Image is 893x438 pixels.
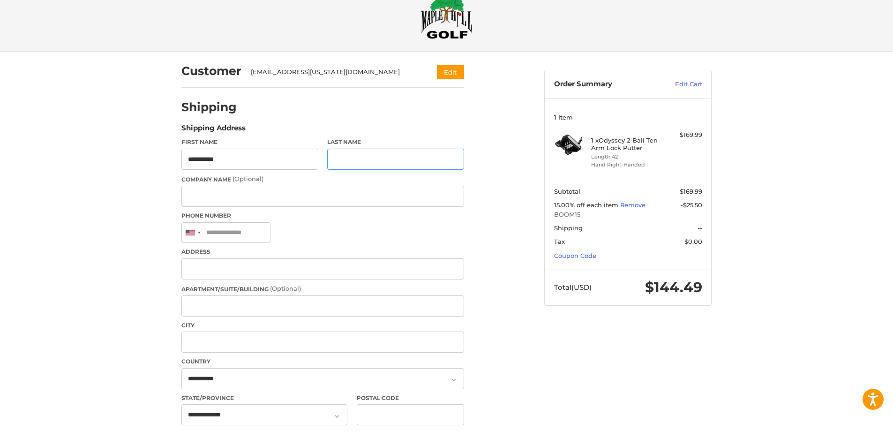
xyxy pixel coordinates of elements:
[591,161,663,169] li: Hand Right-Handed
[233,175,263,182] small: (Optional)
[645,279,702,296] span: $144.49
[181,394,347,402] label: State/Province
[554,113,702,121] h3: 1 Item
[181,174,464,184] label: Company Name
[554,201,620,209] span: 15.00% off each item
[816,413,893,438] iframe: Google Customer Reviews
[554,210,702,219] span: BOOM15
[665,130,702,140] div: $169.99
[181,138,318,146] label: First Name
[698,224,702,232] span: --
[554,238,565,245] span: Tax
[181,321,464,330] label: City
[554,80,655,89] h3: Order Summary
[251,68,419,77] div: [EMAIL_ADDRESS][US_STATE][DOMAIN_NAME]
[181,123,246,138] legend: Shipping Address
[680,188,702,195] span: $169.99
[591,153,663,161] li: Length 42
[437,65,464,79] button: Edit
[684,238,702,245] span: $0.00
[181,284,464,294] label: Apartment/Suite/Building
[554,252,596,259] a: Coupon Code
[681,201,702,209] span: -$25.50
[357,394,465,402] label: Postal Code
[181,64,241,78] h2: Customer
[554,224,583,232] span: Shipping
[270,285,301,292] small: (Optional)
[591,136,663,152] h4: 1 x Odyssey 2-Ball Ten Arm Lock Putter
[620,201,645,209] a: Remove
[554,283,592,292] span: Total (USD)
[655,80,702,89] a: Edit Cart
[181,357,464,366] label: Country
[327,138,464,146] label: Last Name
[181,100,237,114] h2: Shipping
[181,211,464,220] label: Phone Number
[181,248,464,256] label: Address
[554,188,580,195] span: Subtotal
[182,223,203,243] div: United States: +1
